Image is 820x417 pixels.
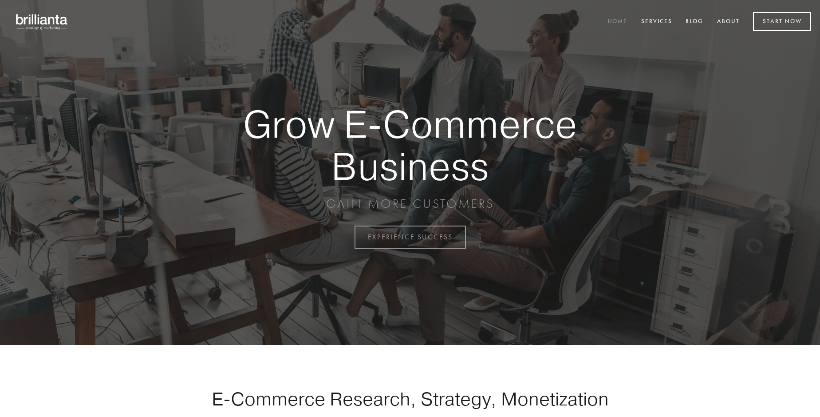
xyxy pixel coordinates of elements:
img: brillianta - research, strategy, marketing [9,9,75,35]
p: GAIN MORE CUSTOMERS [212,196,608,212]
strong: Grow E-Commerce Business [212,103,608,187]
a: Start Now [753,12,811,31]
a: Blog [680,15,709,29]
a: About [711,15,745,29]
a: Home [602,15,633,29]
a: EXPERIENCE SUCCESS [355,226,466,249]
h1: E-Commerce Research, Strategy, Monetization [184,388,636,410]
a: Services [635,15,678,29]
